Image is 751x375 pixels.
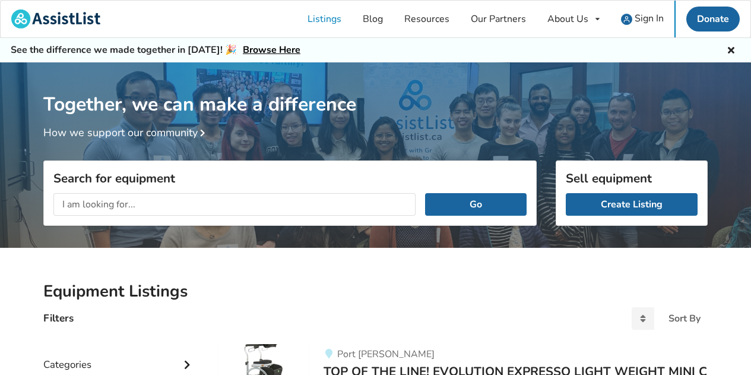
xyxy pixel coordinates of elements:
a: Our Partners [460,1,537,37]
h3: Search for equipment [53,171,527,186]
h5: See the difference we made together in [DATE]! 🎉 [11,44,300,56]
img: user icon [621,14,632,25]
a: How we support our community [43,125,210,140]
a: Create Listing [566,193,698,216]
span: Sign In [635,12,664,25]
h1: Together, we can make a difference [43,62,708,116]
h3: Sell equipment [566,171,698,186]
h2: Equipment Listings [43,281,708,302]
a: Resources [394,1,460,37]
a: Donate [686,7,740,31]
h4: Filters [43,311,74,325]
a: user icon Sign In [610,1,674,37]
a: Blog [352,1,394,37]
a: Browse Here [243,43,300,56]
a: Listings [297,1,352,37]
img: assistlist-logo [11,10,100,29]
span: Port [PERSON_NAME] [337,348,435,361]
div: About Us [547,14,588,24]
input: I am looking for... [53,193,416,216]
div: Sort By [668,314,701,323]
button: Go [425,193,527,216]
